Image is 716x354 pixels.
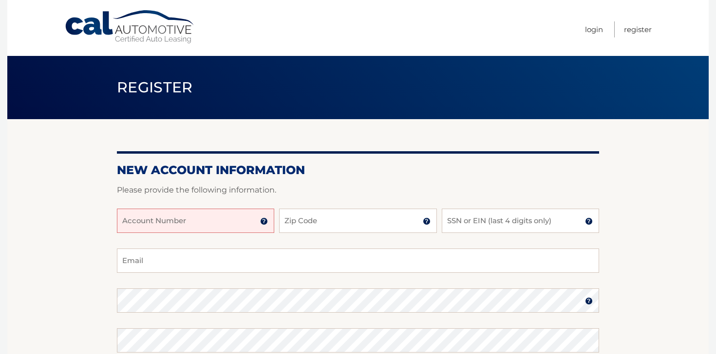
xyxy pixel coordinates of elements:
[117,163,599,177] h2: New Account Information
[624,21,652,37] a: Register
[117,248,599,273] input: Email
[585,21,603,37] a: Login
[64,10,196,44] a: Cal Automotive
[442,209,599,233] input: SSN or EIN (last 4 digits only)
[585,217,593,225] img: tooltip.svg
[279,209,436,233] input: Zip Code
[423,217,431,225] img: tooltip.svg
[260,217,268,225] img: tooltip.svg
[117,78,193,96] span: Register
[117,183,599,197] p: Please provide the following information.
[585,297,593,305] img: tooltip.svg
[117,209,274,233] input: Account Number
